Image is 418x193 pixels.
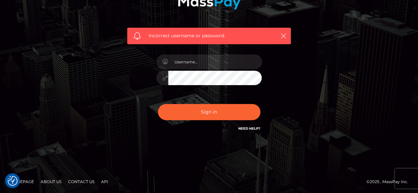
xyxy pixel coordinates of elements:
a: Need Help? [238,126,260,131]
a: API [98,177,111,187]
input: Username... [168,54,262,69]
div: © 2025 , MassPay Inc. [366,178,413,185]
a: Contact Us [65,177,97,187]
button: Sign in [158,104,260,120]
button: Consent Preferences [8,176,18,186]
a: Homepage [7,177,37,187]
a: About Us [38,177,64,187]
span: Incorrect username or password. [149,32,269,39]
img: Revisit consent button [8,176,18,186]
